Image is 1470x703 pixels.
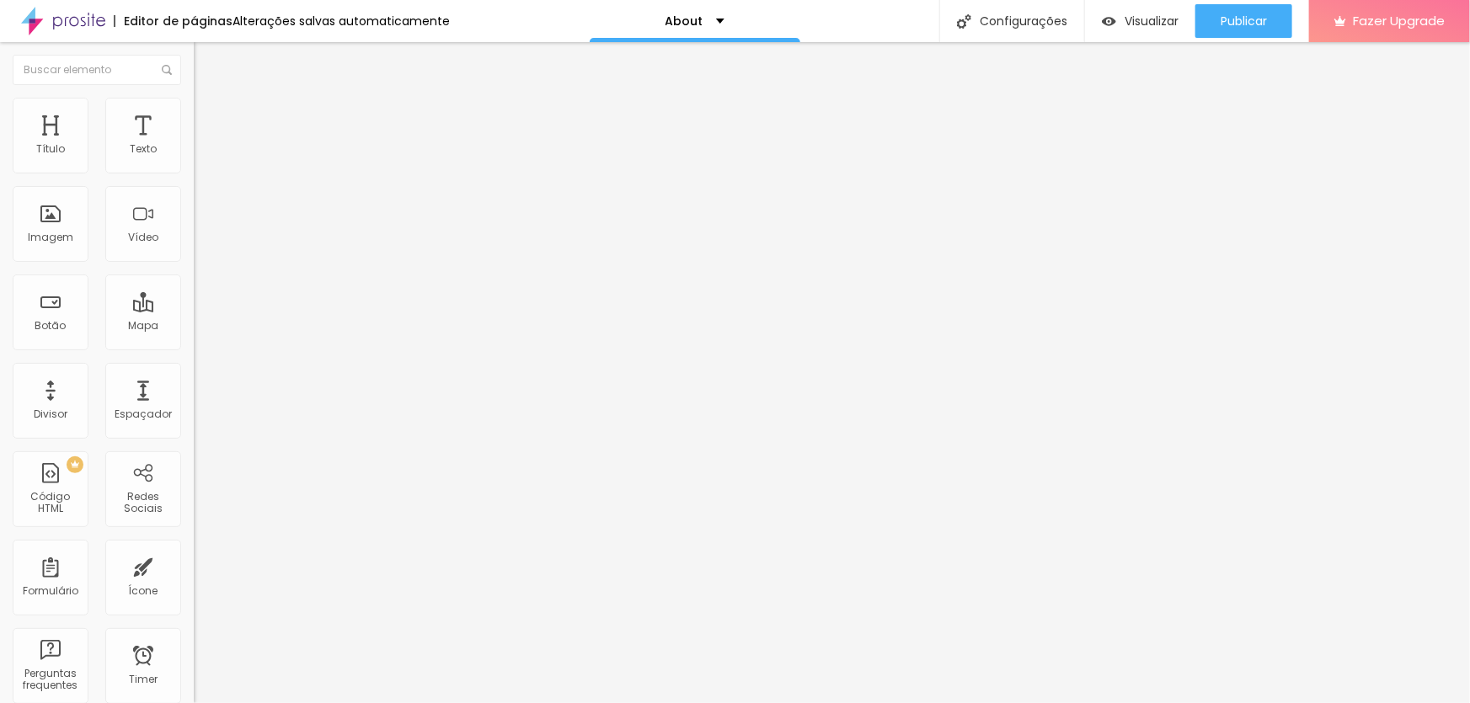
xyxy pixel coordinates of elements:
div: Divisor [34,408,67,420]
div: Formulário [23,585,78,597]
div: Vídeo [128,232,158,243]
div: Timer [129,674,158,685]
p: About [666,15,703,27]
button: Publicar [1195,4,1292,38]
div: Espaçador [115,408,172,420]
div: Alterações salvas automaticamente [233,15,450,27]
input: Buscar elemento [13,55,181,85]
button: Visualizar [1085,4,1195,38]
div: Botão [35,320,67,332]
span: Visualizar [1125,14,1179,28]
span: Fazer Upgrade [1353,13,1445,28]
div: Perguntas frequentes [17,668,83,692]
div: Imagem [28,232,73,243]
div: Redes Sociais [110,491,176,515]
div: Ícone [129,585,158,597]
iframe: Editor [194,42,1470,703]
div: Mapa [128,320,158,332]
div: Título [36,143,65,155]
img: Icone [957,14,971,29]
div: Código HTML [17,491,83,515]
img: view-1.svg [1102,14,1116,29]
img: Icone [162,65,172,75]
span: Publicar [1221,14,1267,28]
div: Editor de páginas [114,15,233,27]
div: Texto [130,143,157,155]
